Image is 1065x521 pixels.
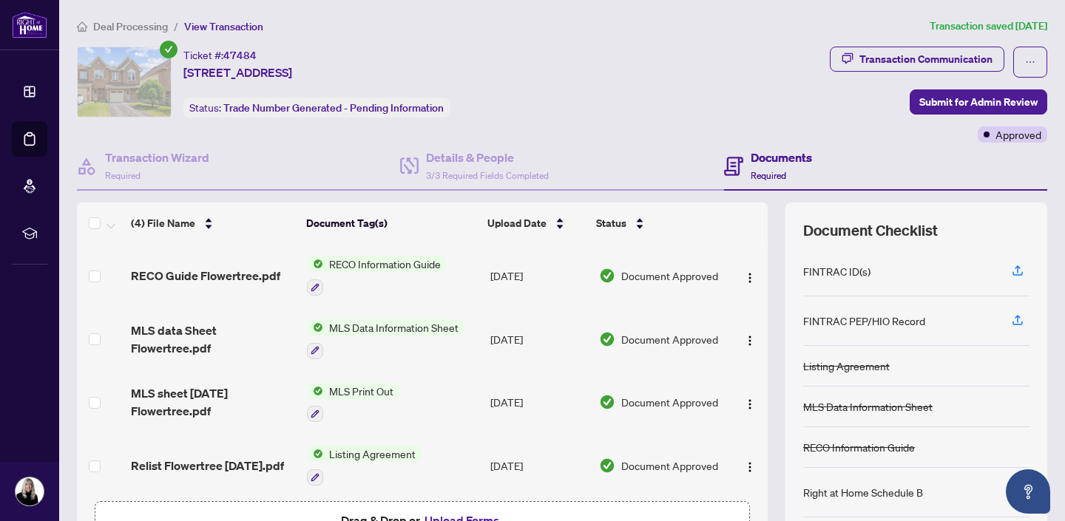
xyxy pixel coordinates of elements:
[599,394,615,410] img: Document Status
[751,170,786,181] span: Required
[307,446,323,462] img: Status Icon
[307,256,323,272] img: Status Icon
[738,390,762,414] button: Logo
[131,384,295,420] span: MLS sheet [DATE] Flowertree.pdf
[484,244,593,307] td: [DATE]
[484,371,593,435] td: [DATE]
[300,202,482,244] th: Document Tag(s)
[621,331,718,347] span: Document Approved
[183,47,257,64] div: Ticket #:
[481,202,589,244] th: Upload Date
[160,41,177,58] span: check-circle
[930,18,1047,35] article: Transaction saved [DATE]
[184,20,263,33] span: View Transaction
[131,267,280,285] span: RECO Guide Flowertree.pdf
[803,263,870,279] div: FINTRAC ID(s)
[323,383,399,399] span: MLS Print Out
[803,358,890,374] div: Listing Agreement
[323,319,464,336] span: MLS Data Information Sheet
[1006,469,1050,514] button: Open asap
[307,256,447,296] button: Status IconRECO Information Guide
[131,321,295,357] span: MLS data Sheet Flowertree.pdf
[738,264,762,287] button: Logo
[307,446,422,486] button: Status IconListing Agreement
[426,170,549,181] span: 3/3 Required Fields Completed
[803,313,925,329] div: FINTRAC PEP/HIO Record
[599,331,615,347] img: Document Status
[621,394,718,410] span: Document Approved
[830,47,1004,72] button: Transaction Communication
[105,170,141,181] span: Required
[223,101,444,115] span: Trade Number Generated - Pending Information
[484,307,593,371] td: [DATE]
[426,149,549,166] h4: Details & People
[803,220,938,241] span: Document Checklist
[738,454,762,477] button: Logo
[995,126,1041,143] span: Approved
[744,272,756,284] img: Logo
[78,47,171,117] img: IMG-X12328335_1.jpg
[307,319,323,336] img: Status Icon
[859,47,993,71] div: Transaction Communication
[919,90,1038,114] span: Submit for Admin Review
[751,149,812,166] h4: Documents
[621,457,718,474] span: Document Approved
[183,98,450,118] div: Status:
[596,215,626,231] span: Status
[803,398,933,415] div: MLS Data Information Sheet
[307,383,323,399] img: Status Icon
[323,256,447,272] span: RECO Information Guide
[590,202,726,244] th: Status
[621,268,718,284] span: Document Approved
[1025,57,1035,67] span: ellipsis
[223,49,257,62] span: 47484
[174,18,178,35] li: /
[16,477,44,505] img: Profile Icon
[12,11,47,38] img: logo
[738,327,762,351] button: Logo
[599,268,615,284] img: Document Status
[744,398,756,410] img: Logo
[131,215,195,231] span: (4) File Name
[77,21,87,32] span: home
[803,484,923,500] div: Right at Home Schedule B
[307,319,464,359] button: Status IconMLS Data Information Sheet
[93,20,168,33] span: Deal Processing
[484,434,593,497] td: [DATE]
[599,457,615,474] img: Document Status
[744,335,756,347] img: Logo
[105,149,209,166] h4: Transaction Wizard
[803,439,915,455] div: RECO Information Guide
[910,89,1047,115] button: Submit for Admin Review
[487,215,547,231] span: Upload Date
[307,383,399,423] button: Status IconMLS Print Out
[183,64,292,81] span: [STREET_ADDRESS]
[744,461,756,473] img: Logo
[323,446,422,462] span: Listing Agreement
[125,202,300,244] th: (4) File Name
[131,457,284,474] span: Relist Flowertree [DATE].pdf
